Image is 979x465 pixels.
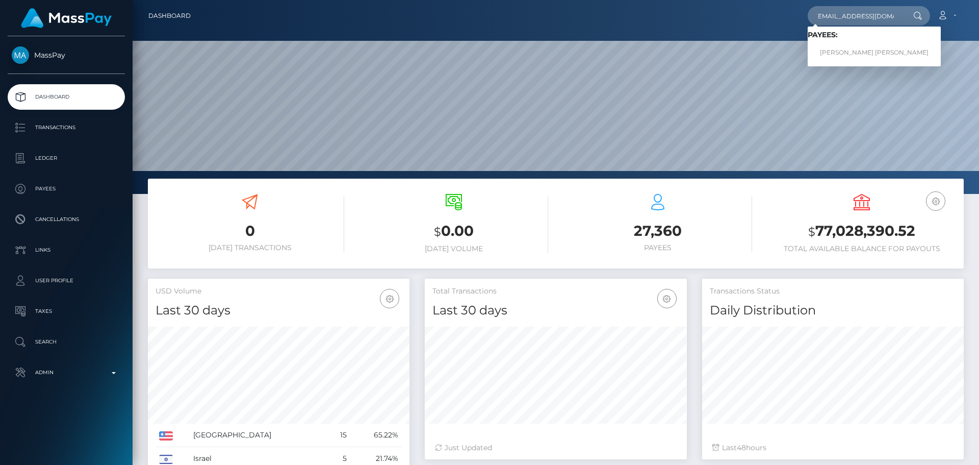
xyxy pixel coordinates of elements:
p: Admin [12,365,121,380]
td: 65.22% [350,424,402,447]
h3: 77,028,390.52 [767,221,956,242]
h4: Last 30 days [156,302,402,320]
p: Payees [12,181,121,197]
h3: 0 [156,221,344,241]
p: Taxes [12,304,121,319]
span: MassPay [8,51,125,60]
h6: Payees: [808,31,941,39]
p: Ledger [12,151,121,166]
p: Transactions [12,120,121,135]
p: User Profile [12,273,121,288]
div: Just Updated [435,443,676,453]
a: User Profile [8,268,125,293]
p: Links [12,242,121,258]
a: Cancellations [8,207,125,232]
span: 48 [737,443,746,452]
h6: [DATE] Transactions [156,243,344,252]
h3: 0.00 [359,221,548,242]
h3: 27,360 [563,221,752,241]
a: Admin [8,360,125,385]
td: [GEOGRAPHIC_DATA] [190,424,328,447]
div: Last hours [712,443,954,453]
p: Dashboard [12,89,121,105]
a: Payees [8,176,125,202]
a: Search [8,329,125,355]
h4: Last 30 days [432,302,679,320]
h5: USD Volume [156,286,402,297]
a: [PERSON_NAME] [PERSON_NAME] [808,43,941,62]
a: Taxes [8,299,125,324]
small: $ [434,225,441,239]
img: US.png [159,431,173,440]
h6: Payees [563,243,752,252]
img: IL.png [159,455,173,464]
h6: [DATE] Volume [359,244,548,253]
h6: Total Available Balance for Payouts [767,244,956,253]
a: Dashboard [148,5,191,27]
a: Dashboard [8,84,125,110]
input: Search... [808,6,904,26]
h5: Total Transactions [432,286,679,297]
h5: Transactions Status [710,286,956,297]
img: MassPay [12,46,29,64]
h4: Daily Distribution [710,302,956,320]
p: Cancellations [12,212,121,227]
small: $ [808,225,815,239]
img: MassPay Logo [21,8,112,28]
a: Transactions [8,115,125,140]
a: Links [8,237,125,263]
td: 15 [328,424,350,447]
p: Search [12,334,121,350]
a: Ledger [8,145,125,171]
